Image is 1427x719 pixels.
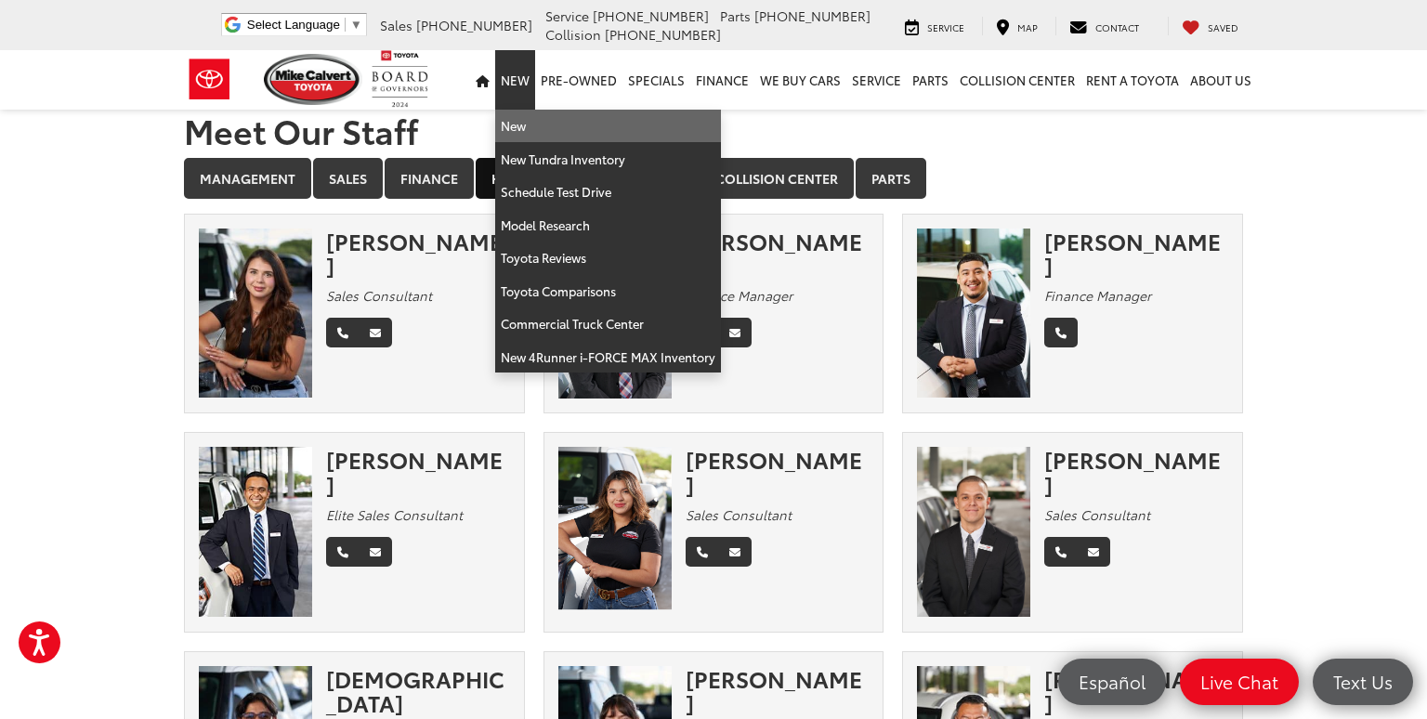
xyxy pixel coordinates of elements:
[1055,17,1153,35] a: Contact
[754,7,871,25] span: [PHONE_NUMBER]
[954,50,1080,110] a: Collision Center
[380,16,412,34] span: Sales
[1044,229,1228,278] div: [PERSON_NAME]
[247,18,362,32] a: Select Language​
[1185,50,1257,110] a: About Us
[1044,286,1151,305] em: Finance Manager
[184,158,1243,201] div: Department Tabs
[326,229,510,278] div: [PERSON_NAME]
[982,17,1052,35] a: Map
[350,18,362,32] span: ▼
[605,25,721,44] span: [PHONE_NUMBER]
[359,537,392,567] a: Email
[1324,670,1402,693] span: Text Us
[891,17,978,35] a: Service
[326,447,510,496] div: [PERSON_NAME]
[1168,17,1252,35] a: My Saved Vehicles
[495,307,721,341] a: Commercial Truck Center
[359,318,392,347] a: Email
[199,447,312,617] img: Victor Mathew
[495,275,721,308] a: Toyota Comparisons
[1191,670,1288,693] span: Live Chat
[495,209,721,242] a: Model Research
[416,16,532,34] span: [PHONE_NUMBER]
[545,7,589,25] span: Service
[184,158,311,199] a: Management
[927,20,964,34] span: Service
[1095,20,1139,34] span: Contact
[313,158,383,199] a: Sales
[917,229,1030,399] img: Armando Moreno
[1044,537,1078,567] a: Phone
[718,537,752,567] a: Email
[495,143,721,176] a: New Tundra Inventory
[917,447,1030,617] img: Luis Gonzalez
[326,505,463,524] em: Elite Sales Consultant
[495,50,535,110] a: New
[495,176,721,209] a: Schedule Test Drive
[686,666,870,715] div: [PERSON_NAME]
[545,25,601,44] span: Collision
[1017,20,1038,34] span: Map
[686,286,792,305] em: Finance Manager
[1058,659,1166,705] a: Español
[1208,20,1238,34] span: Saved
[720,7,751,25] span: Parts
[345,18,346,32] span: ​
[326,286,432,305] em: Sales Consultant
[1044,318,1078,347] a: Phone
[622,50,690,110] a: Specials
[385,158,474,199] a: Finance
[1077,537,1110,567] a: Email
[1044,666,1228,715] div: [PERSON_NAME]
[495,110,721,143] a: New
[846,50,907,110] a: Service
[754,50,846,110] a: WE BUY CARS
[718,318,752,347] a: Email
[184,111,1243,149] h1: Meet Our Staff
[1044,505,1150,524] em: Sales Consultant
[686,447,870,496] div: [PERSON_NAME]
[199,229,312,399] img: Melissa Ramirez
[686,537,719,567] a: Phone
[247,18,340,32] span: Select Language
[476,158,612,199] a: Habla Español
[686,229,870,278] div: [PERSON_NAME]
[175,49,244,110] img: Toyota
[470,50,495,110] a: Home
[535,50,622,110] a: Pre-Owned
[907,50,954,110] a: Parts
[1044,447,1228,496] div: [PERSON_NAME]
[593,7,709,25] span: [PHONE_NUMBER]
[495,341,721,373] a: New 4Runner i-FORCE MAX Inventory
[495,242,721,275] a: Toyota Reviews
[264,54,362,105] img: Mike Calvert Toyota
[690,50,754,110] a: Finance
[856,158,926,199] a: Parts
[1080,50,1185,110] a: Rent a Toyota
[326,318,360,347] a: Phone
[1069,670,1155,693] span: Español
[700,158,854,199] a: Collision Center
[1313,659,1413,705] a: Text Us
[1180,659,1299,705] a: Live Chat
[558,447,672,617] img: Dora Garcia
[326,537,360,567] a: Phone
[686,505,792,524] em: Sales Consultant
